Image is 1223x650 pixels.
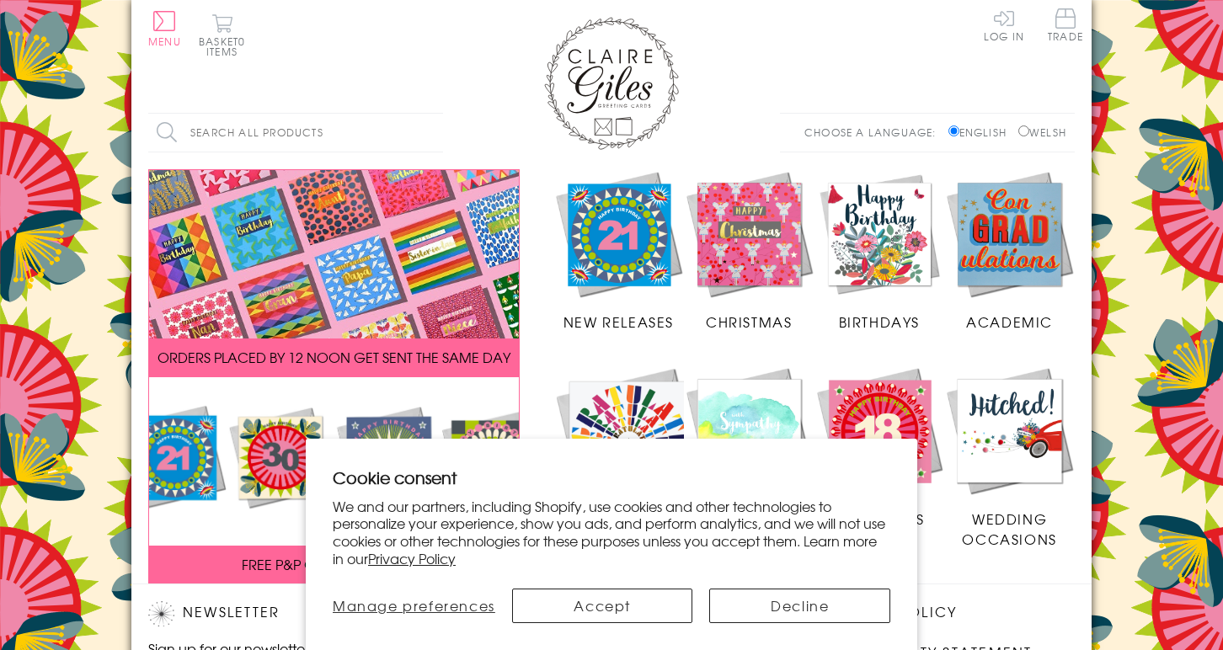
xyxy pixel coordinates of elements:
a: Sympathy [684,365,814,529]
a: Age Cards [814,365,945,529]
a: Christmas [684,169,814,333]
p: Choose a language: [804,125,945,140]
span: New Releases [563,312,674,332]
button: Menu [148,11,181,46]
h2: Newsletter [148,601,435,626]
span: Trade [1048,8,1083,41]
button: Accept [512,589,693,623]
input: English [948,125,959,136]
h2: Cookie consent [333,466,890,489]
span: Wedding Occasions [962,509,1056,549]
a: Wedding Occasions [944,365,1075,549]
span: Academic [966,312,1053,332]
input: Welsh [1018,125,1029,136]
a: Academic [944,169,1075,333]
span: Menu [148,34,181,49]
button: Decline [709,589,890,623]
a: Congratulations [553,365,705,550]
input: Search all products [148,114,443,152]
label: Welsh [1018,125,1066,140]
button: Basket0 items [199,13,245,56]
a: Log In [984,8,1024,41]
span: Manage preferences [333,595,495,615]
a: Trade [1048,8,1083,45]
span: FREE P&P ON ALL UK ORDERS [242,554,427,574]
input: Search [426,114,443,152]
span: Birthdays [839,312,920,332]
img: Claire Giles Greetings Cards [544,17,679,150]
span: 0 items [206,34,245,59]
a: Privacy Policy [368,548,456,568]
button: Manage preferences [333,589,495,623]
span: ORDERS PLACED BY 12 NOON GET SENT THE SAME DAY [158,347,510,367]
span: Christmas [706,312,792,332]
a: New Releases [553,169,684,333]
label: English [948,125,1015,140]
p: We and our partners, including Shopify, use cookies and other technologies to personalize your ex... [333,498,890,567]
a: Birthdays [814,169,945,333]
